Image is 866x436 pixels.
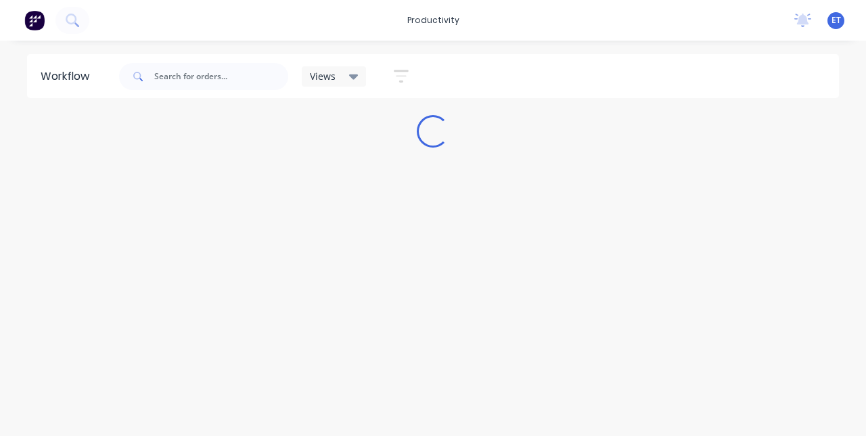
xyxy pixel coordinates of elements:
span: ET [831,14,841,26]
span: Views [310,69,336,83]
img: Factory [24,10,45,30]
input: Search for orders... [154,63,288,90]
div: Workflow [41,68,96,85]
div: productivity [401,10,466,30]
